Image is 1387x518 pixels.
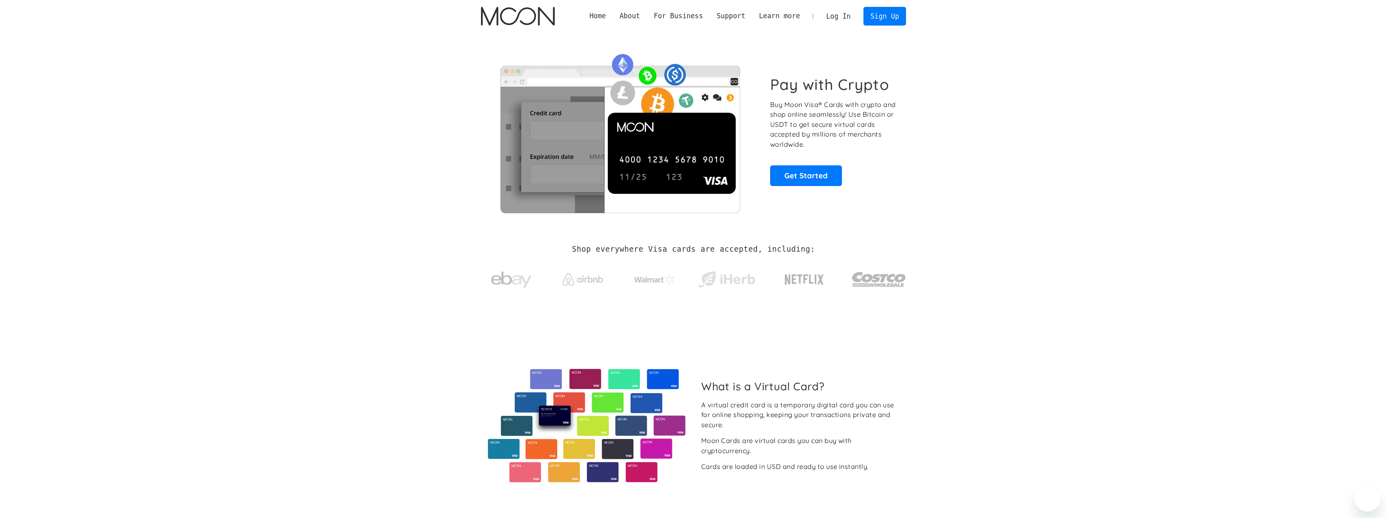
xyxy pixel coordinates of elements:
[696,261,757,294] a: iHerb
[701,380,900,393] h2: What is a Virtual Card?
[481,7,554,26] a: home
[759,11,800,21] div: Learn more
[553,265,613,290] a: Airbnb
[625,267,685,289] a: Walmart
[583,11,613,21] a: Home
[819,7,857,25] a: Log In
[634,275,675,285] img: Walmart
[770,100,897,150] p: Buy Moon Visa® Cards with crypto and shop online seamlessly! Use Bitcoin or USDT to get secure vi...
[717,11,745,21] div: Support
[572,245,815,254] h2: Shop everywhere Visa cards are accepted, including:
[491,267,532,293] img: ebay
[1355,486,1381,512] iframe: Button to launch messaging window
[852,256,906,299] a: Costco
[852,264,906,295] img: Costco
[710,11,752,21] div: Support
[487,369,687,482] img: Virtual cards from Moon
[752,11,807,21] div: Learn more
[481,48,759,213] img: Moon Cards let you spend your crypto anywhere Visa is accepted.
[563,273,603,286] img: Airbnb
[701,436,900,456] div: Moon Cards are virtual cards you can buy with cryptocurrency.
[770,75,889,94] h1: Pay with Crypto
[784,270,824,290] img: Netflix
[770,165,842,186] a: Get Started
[701,462,869,472] div: Cards are loaded in USD and ready to use instantly.
[481,259,541,297] a: ebay
[654,11,703,21] div: For Business
[481,7,554,26] img: Moon Logo
[620,11,640,21] div: About
[863,7,906,25] a: Sign Up
[696,269,757,290] img: iHerb
[701,400,900,430] div: A virtual credit card is a temporary digital card you can use for online shopping, keeping your t...
[647,11,710,21] div: For Business
[613,11,647,21] div: About
[768,261,841,294] a: Netflix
